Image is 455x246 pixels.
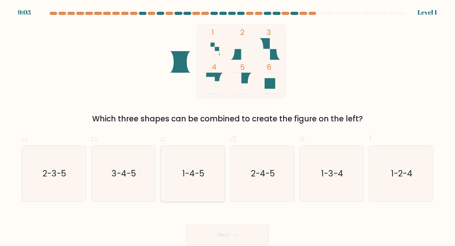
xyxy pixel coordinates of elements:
text: 1-2-4 [391,167,412,179]
text: 1-3-4 [321,167,343,179]
tspan: 4 [212,62,216,72]
span: a. [22,133,29,145]
span: e. [300,133,307,145]
span: b. [91,133,99,145]
span: c. [160,133,167,145]
tspan: 3 [267,27,271,38]
tspan: 5 [240,62,245,72]
text: 3-4-5 [112,167,136,179]
button: Next [186,225,269,245]
div: Level 1 [418,8,437,17]
div: Which three shapes can be combined to create the figure on the left? [25,113,430,125]
div: 9:03 [18,8,31,17]
text: 1-4-5 [182,167,204,179]
tspan: 2 [240,27,244,38]
span: d. [230,133,238,145]
tspan: 1 [212,27,214,38]
text: 2-3-5 [43,167,66,179]
span: f. [369,133,373,145]
text: 2-4-5 [251,167,275,179]
tspan: 6 [267,62,272,72]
